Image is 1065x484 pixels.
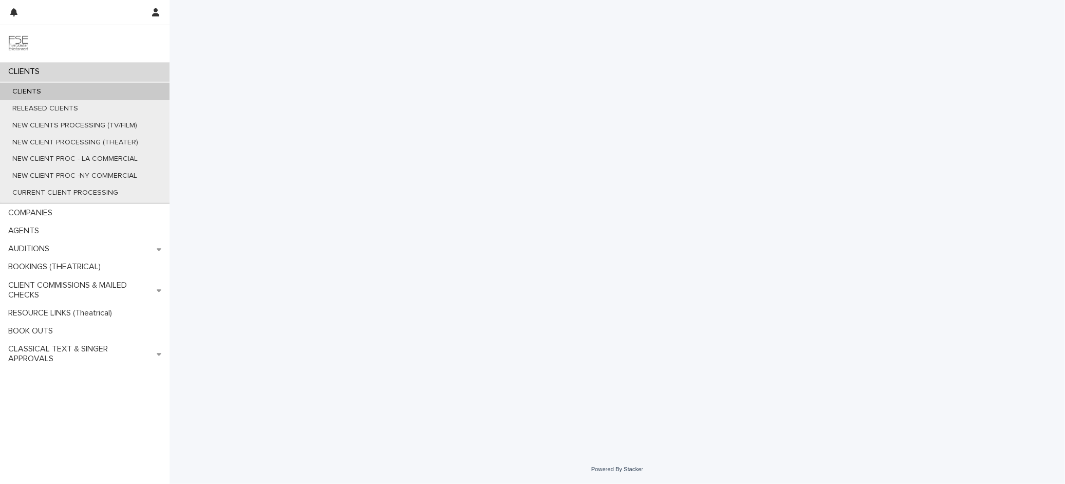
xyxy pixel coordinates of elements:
p: CLIENTS [4,87,49,96]
p: AGENTS [4,226,47,236]
p: NEW CLIENT PROC - LA COMMERCIAL [4,155,146,163]
p: NEW CLIENT PROCESSING (THEATER) [4,138,146,147]
p: NEW CLIENTS PROCESSING (TV/FILM) [4,121,145,130]
p: BOOK OUTS [4,326,61,336]
p: RESOURCE LINKS (Theatrical) [4,308,120,318]
img: 9JgRvJ3ETPGCJDhvPVA5 [8,33,29,54]
a: Powered By Stacker [591,466,643,472]
p: CLIENTS [4,67,48,77]
p: CURRENT CLIENT PROCESSING [4,189,126,197]
p: AUDITIONS [4,244,58,254]
p: CLIENT COMMISSIONS & MAILED CHECKS [4,281,157,300]
p: COMPANIES [4,208,61,218]
p: RELEASED CLIENTS [4,104,86,113]
p: BOOKINGS (THEATRICAL) [4,262,109,272]
p: NEW CLIENT PROC -NY COMMERCIAL [4,172,145,180]
p: CLASSICAL TEXT & SINGER APPROVALS [4,344,157,364]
